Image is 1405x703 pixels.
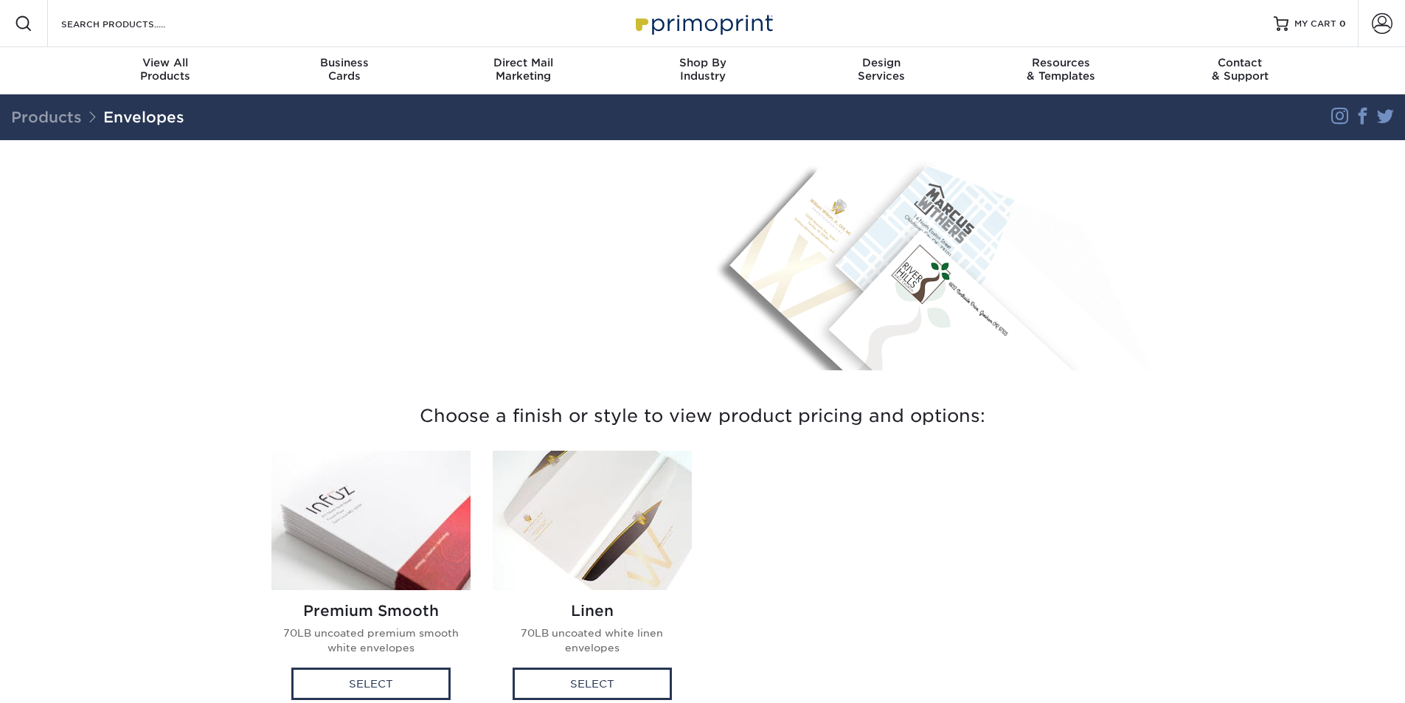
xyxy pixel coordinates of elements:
[504,626,680,656] p: 70LB uncoated white linen envelopes
[1151,56,1330,69] span: Contact
[434,56,613,83] div: Marketing
[714,158,1159,370] img: Envelopes
[1151,56,1330,83] div: & Support
[271,451,471,590] img: Premium Smooth Envelopes
[76,56,255,69] span: View All
[1151,47,1330,94] a: Contact& Support
[103,108,184,126] a: Envelopes
[76,47,255,94] a: View AllProducts
[283,283,692,300] li: Variety of Sizes
[291,668,451,700] div: Select
[60,15,204,32] input: SEARCH PRODUCTS.....
[504,602,680,620] h2: Linen
[1294,18,1336,30] span: MY CART
[613,56,792,83] div: Industry
[254,47,434,94] a: BusinessCards
[971,56,1151,69] span: Resources
[971,56,1151,83] div: & Templates
[792,56,971,83] div: Services
[11,108,82,126] a: Products
[434,47,613,94] a: Direct MailMarketing
[629,7,777,39] img: Primoprint
[283,265,692,283] li: 2 Stock Options
[971,47,1151,94] a: Resources& Templates
[254,56,434,69] span: Business
[283,602,459,620] h2: Premium Smooth
[792,47,971,94] a: DesignServices
[271,206,692,259] p: Build brand awareness and look professional with custom printed envelopes. Great for mailing lett...
[493,451,692,590] img: Linen Envelopes
[254,56,434,83] div: Cards
[271,388,1134,445] h3: Choose a finish or style to view product pricing and options:
[613,56,792,69] span: Shop By
[283,300,692,318] li: Optional Window
[1339,18,1346,29] span: 0
[513,668,672,700] div: Select
[76,56,255,83] div: Products
[613,47,792,94] a: Shop ByIndustry
[283,318,692,336] li: Design Services Available
[283,626,459,656] p: 70LB uncoated premium smooth white envelopes
[792,56,971,69] span: Design
[271,175,692,201] h1: Custom Envelope Printing
[434,56,613,69] span: Direct Mail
